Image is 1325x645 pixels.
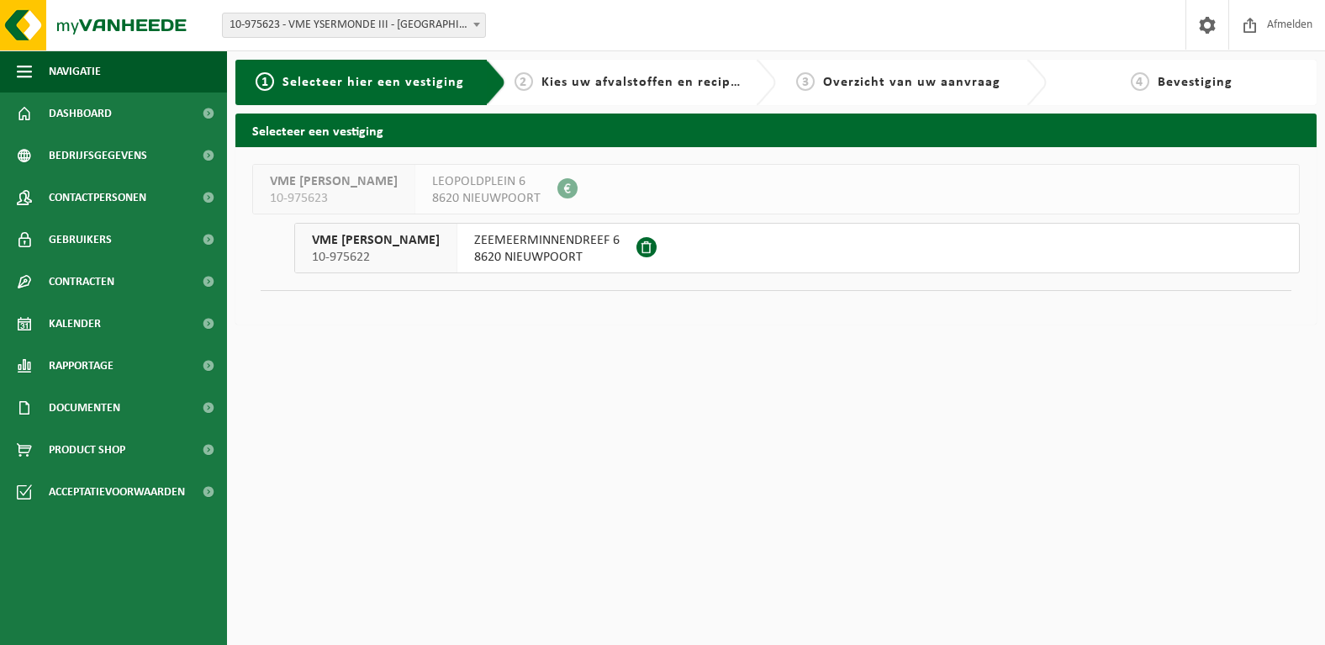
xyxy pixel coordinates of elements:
[823,76,1000,89] span: Overzicht van uw aanvraag
[49,261,114,303] span: Contracten
[223,13,485,37] span: 10-975623 - VME YSERMONDE III - NIEUWPOORT
[474,232,620,249] span: ZEEMEERMINNENDREEF 6
[294,223,1300,273] button: VME [PERSON_NAME] 10-975622 ZEEMEERMINNENDREEF 68620 NIEUWPOORT
[474,249,620,266] span: 8620 NIEUWPOORT
[49,345,113,387] span: Rapportage
[49,177,146,219] span: Contactpersonen
[270,190,398,207] span: 10-975623
[270,173,398,190] span: VME [PERSON_NAME]
[49,50,101,93] span: Navigatie
[49,219,112,261] span: Gebruikers
[1131,72,1149,91] span: 4
[49,135,147,177] span: Bedrijfsgegevens
[796,72,815,91] span: 3
[256,72,274,91] span: 1
[515,72,533,91] span: 2
[49,387,120,429] span: Documenten
[49,303,101,345] span: Kalender
[49,471,185,513] span: Acceptatievoorwaarden
[1158,76,1233,89] span: Bevestiging
[432,190,541,207] span: 8620 NIEUWPOORT
[541,76,773,89] span: Kies uw afvalstoffen en recipiënten
[312,249,440,266] span: 10-975622
[235,114,1317,146] h2: Selecteer een vestiging
[432,173,541,190] span: LEOPOLDPLEIN 6
[222,13,486,38] span: 10-975623 - VME YSERMONDE III - NIEUWPOORT
[49,429,125,471] span: Product Shop
[312,232,440,249] span: VME [PERSON_NAME]
[282,76,464,89] span: Selecteer hier een vestiging
[49,93,112,135] span: Dashboard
